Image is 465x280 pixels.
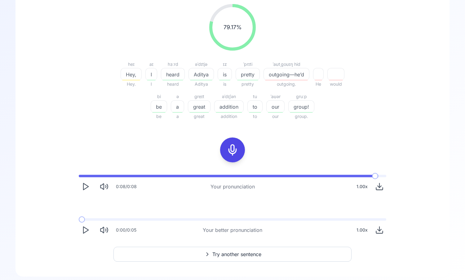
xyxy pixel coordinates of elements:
[79,223,92,237] button: Play
[116,227,136,233] div: 0:00 / 0:05
[79,180,92,193] button: Play
[236,71,259,78] span: pretty
[145,61,157,68] div: aɪ
[161,68,185,80] button: heard
[212,251,261,258] span: Try another sentence
[214,113,244,120] span: addition
[171,103,184,111] span: a
[266,100,285,113] button: our
[327,80,344,88] span: would
[373,223,386,237] button: Download audio
[214,93,244,100] div: əˈdɪʃən
[188,68,214,80] button: Aditya
[267,103,284,111] span: our
[266,113,285,120] span: our
[151,113,167,120] span: be
[188,80,214,88] span: Aditya
[161,61,185,68] div: hɜːrd
[266,93,285,100] div: ˈaʊər
[236,68,260,80] button: pretty
[145,68,157,80] button: I
[171,100,184,113] button: a
[247,100,263,113] button: to
[214,100,244,113] button: addition
[146,71,157,78] span: I
[188,61,214,68] div: əˈdɪtjə
[121,68,142,80] button: Hey,
[189,71,214,78] span: Aditya
[263,68,309,80] button: outgoing—he’d
[145,80,157,88] span: I
[151,100,167,113] button: be
[218,61,232,68] div: ɪz
[247,113,263,120] span: to
[236,80,260,88] span: pretty
[289,103,314,111] span: group!
[151,93,167,100] div: bi
[161,71,184,78] span: heard
[203,226,262,234] div: Your better pronunciation
[215,103,243,111] span: addition
[188,93,210,100] div: ɡreɪt
[248,103,262,111] span: to
[188,103,210,111] span: great
[97,223,111,237] button: Mute
[236,61,260,68] div: ˈprɪti
[113,247,352,262] button: Try another sentence
[263,80,309,88] span: outgoing.
[121,71,141,78] span: Hey,
[264,71,309,78] span: outgoing—he’d
[121,80,142,88] span: Hey.
[373,180,386,193] button: Download audio
[116,183,137,190] div: 0:08 / 0:08
[188,100,210,113] button: great
[354,180,370,193] div: 1.00 x
[188,113,210,120] span: great
[247,93,263,100] div: tu
[288,100,314,113] button: group!
[121,61,142,68] div: heɪ
[161,80,185,88] span: heard
[354,224,370,236] div: 1.00 x
[171,113,184,120] span: a
[263,61,309,68] div: ˈaʊtˌɡoʊɪŋ hid
[97,180,111,193] button: Mute
[224,23,242,32] span: 79.17 %
[218,71,232,78] span: is
[288,93,314,100] div: ɡruːp
[313,80,324,88] span: He
[218,68,232,80] button: is
[171,93,184,100] div: ə
[151,103,167,111] span: be
[210,183,255,190] div: Your pronunciation
[288,113,314,120] span: group.
[218,80,232,88] span: is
